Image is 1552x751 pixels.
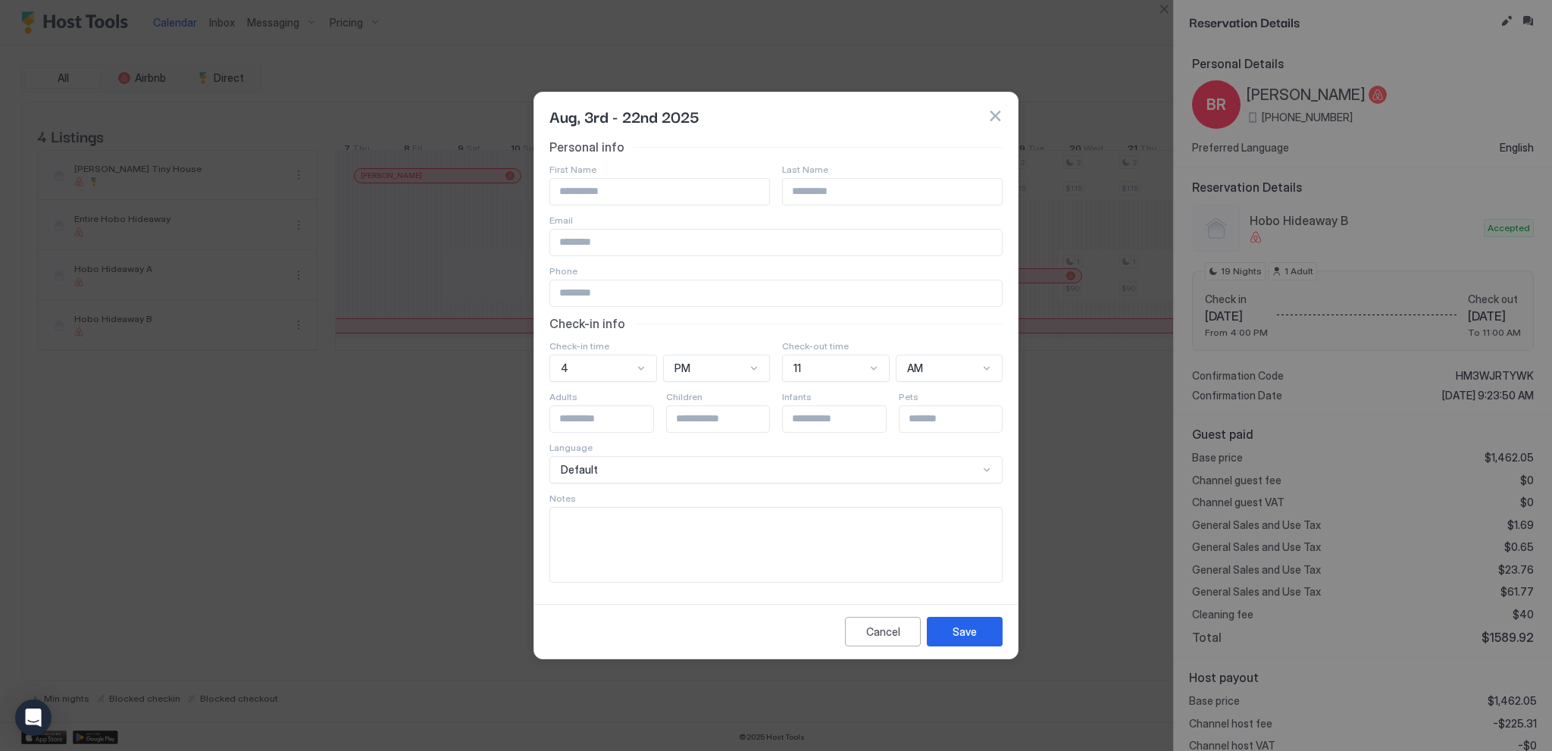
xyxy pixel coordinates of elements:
[927,617,1003,646] button: Save
[899,391,918,402] span: Pets
[782,340,849,352] span: Check-out time
[845,617,921,646] button: Cancel
[549,139,624,155] span: Personal info
[667,406,791,432] input: Input Field
[549,265,577,277] span: Phone
[793,361,801,375] span: 11
[549,214,573,226] span: Email
[674,361,690,375] span: PM
[550,280,1002,306] input: Input Field
[953,624,977,640] div: Save
[549,391,577,402] span: Adults
[561,463,598,477] span: Default
[900,406,1024,432] input: Input Field
[549,164,596,175] span: First Name
[561,361,568,375] span: 4
[549,442,593,453] span: Language
[15,699,52,736] div: Open Intercom Messenger
[549,493,576,504] span: Notes
[666,391,702,402] span: Children
[550,179,769,205] input: Input Field
[550,230,1002,255] input: Input Field
[782,164,828,175] span: Last Name
[907,361,923,375] span: AM
[550,406,674,432] input: Input Field
[866,624,900,640] div: Cancel
[549,340,609,352] span: Check-in time
[782,391,812,402] span: Infants
[783,406,907,432] input: Input Field
[549,316,625,331] span: Check-in info
[550,508,1002,582] textarea: Input Field
[549,105,699,127] span: Aug, 3rd - 22nd 2025
[783,179,1002,205] input: Input Field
